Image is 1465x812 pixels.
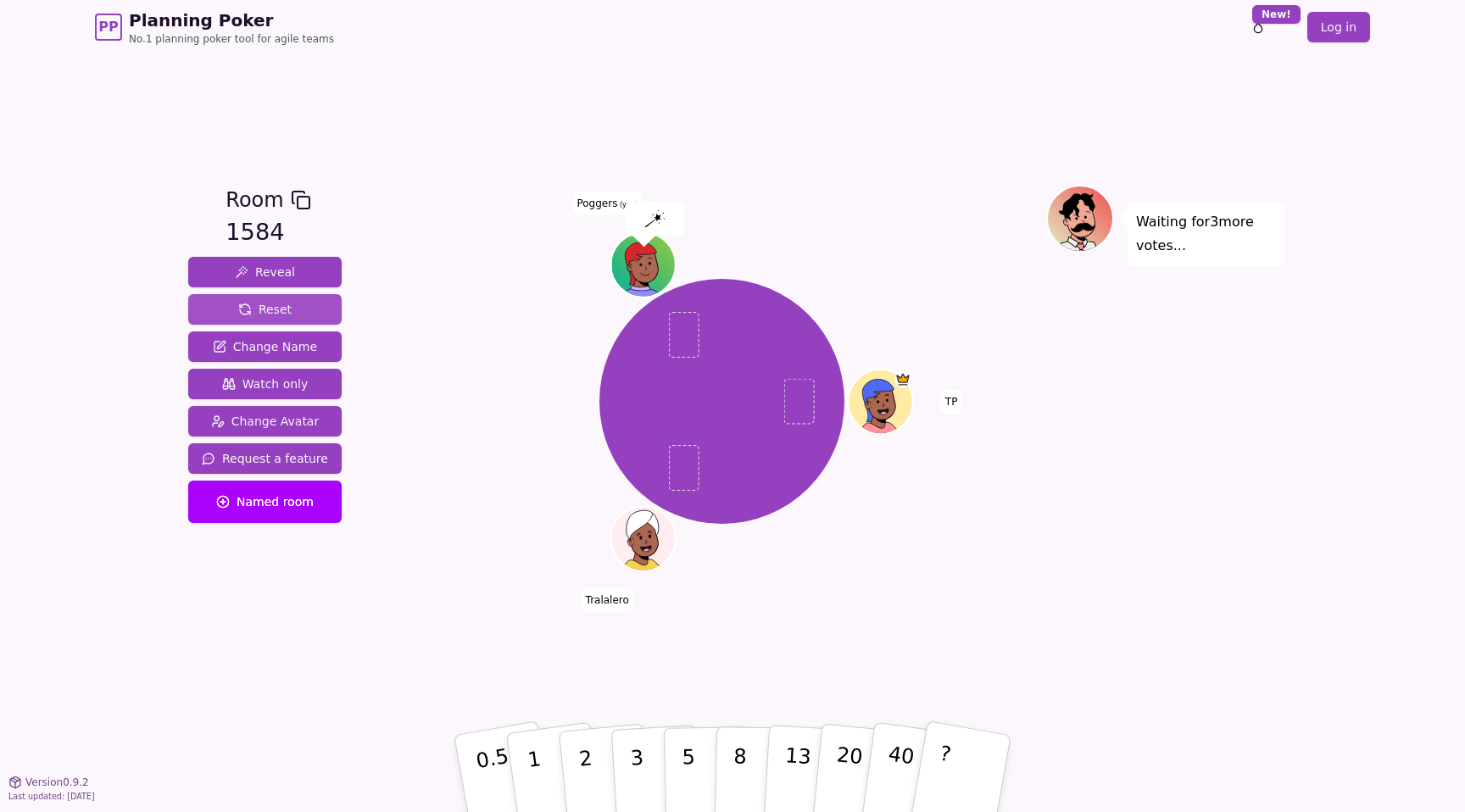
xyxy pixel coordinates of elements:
span: PP [98,17,118,37]
span: Named room [216,493,314,510]
div: 1584 [226,215,310,250]
a: PPPlanning PokerNo.1 planning poker tool for agile teams [95,8,334,46]
button: Version0.9.2 [8,776,89,789]
span: Click to change your name [582,588,633,612]
div: New! [1252,5,1301,24]
button: Reveal [188,257,342,287]
button: New! [1243,12,1273,42]
span: Change Avatar [211,413,320,430]
span: No.1 planning poker tool for agile teams [129,32,334,46]
span: Last updated: [DATE] [8,792,95,801]
span: (you) [617,200,638,208]
span: TP is the host [894,371,911,387]
span: Room [226,185,283,215]
span: Click to change your name [941,390,962,414]
a: Log in [1307,12,1370,42]
span: Watch only [222,375,309,392]
span: Change Name [213,338,317,355]
button: Change Avatar [188,406,342,437]
p: Waiting for 3 more votes... [1136,210,1275,258]
button: Request a feature [188,443,342,474]
button: Named room [188,481,342,523]
button: Change Name [188,331,342,362]
span: Reveal [235,264,295,281]
img: reveal [644,210,665,227]
span: Reset [238,301,292,318]
span: Planning Poker [129,8,334,32]
button: Watch only [188,369,342,399]
span: Click to change your name [572,191,641,214]
span: Version 0.9.2 [25,776,89,789]
span: Request a feature [202,450,328,467]
button: Reset [188,294,342,325]
button: Click to change your avatar [612,234,673,295]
